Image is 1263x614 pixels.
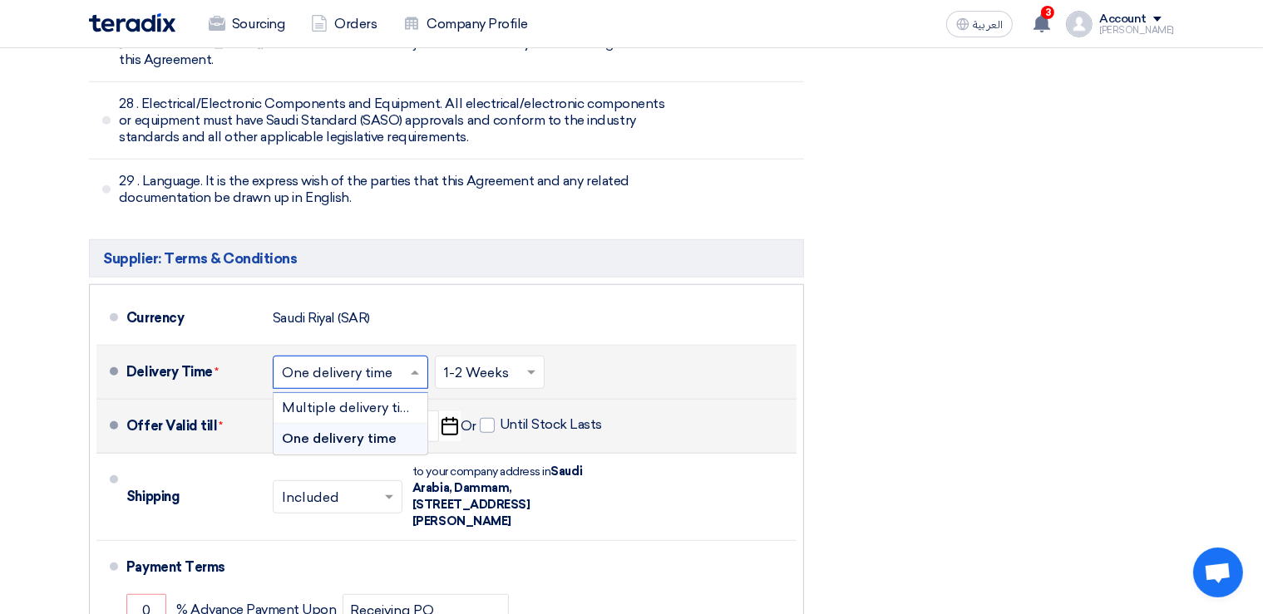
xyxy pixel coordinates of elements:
span: One delivery time [282,430,397,446]
label: Until Stock Lasts [480,416,602,433]
div: Delivery Time [126,352,259,392]
span: العربية [973,19,1003,31]
span: Or [461,418,476,435]
span: 3 [1041,6,1054,19]
a: Open chat [1193,548,1243,597]
div: [PERSON_NAME] [1099,26,1174,35]
a: Company Profile [390,6,541,42]
div: Shipping [126,477,259,517]
div: Payment Terms [126,548,777,587]
div: Currency [126,298,259,338]
span: 29 . Language. It is the express wish of the parties that this Agreement and any related document... [119,173,666,206]
img: Teradix logo [89,13,175,32]
div: Offer Valid till [126,406,259,446]
div: Saudi Riyal (SAR) [273,302,370,334]
button: العربية [946,11,1013,37]
div: to your company address in [412,464,595,530]
a: Orders [298,6,390,42]
div: Account [1099,12,1147,27]
a: Sourcing [195,6,298,42]
h5: Supplier: Terms & Conditions [89,239,804,278]
img: profile_test.png [1066,11,1093,37]
span: 28 . Electrical/Electronic Components and Equipment. All electrical/electronic components or equi... [119,96,666,145]
span: Multiple delivery times [282,400,426,415]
